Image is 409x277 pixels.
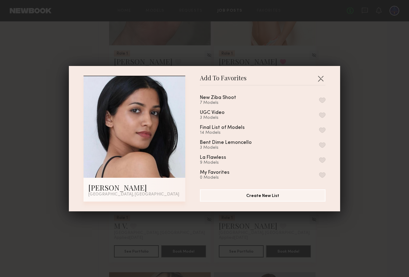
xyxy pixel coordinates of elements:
div: 0 Models [200,175,244,180]
div: La Flawless [200,155,226,160]
button: Create New List [200,189,325,202]
div: Bent Dime Lemoncello [200,140,252,145]
div: [GEOGRAPHIC_DATA], [GEOGRAPHIC_DATA] [88,192,180,197]
div: My Favorites [200,170,229,175]
div: UGC Video [200,110,225,115]
button: Close [316,74,325,83]
div: 3 Models [200,115,239,120]
div: Final List of Models [200,125,245,130]
div: New Ziba Shoot [200,95,236,100]
div: 7 Models [200,100,251,105]
div: [PERSON_NAME] [88,183,180,192]
div: 3 Models [200,145,266,150]
div: 9 Models [200,160,241,165]
span: Add To Favorites [200,76,247,85]
div: 14 Models [200,130,259,135]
